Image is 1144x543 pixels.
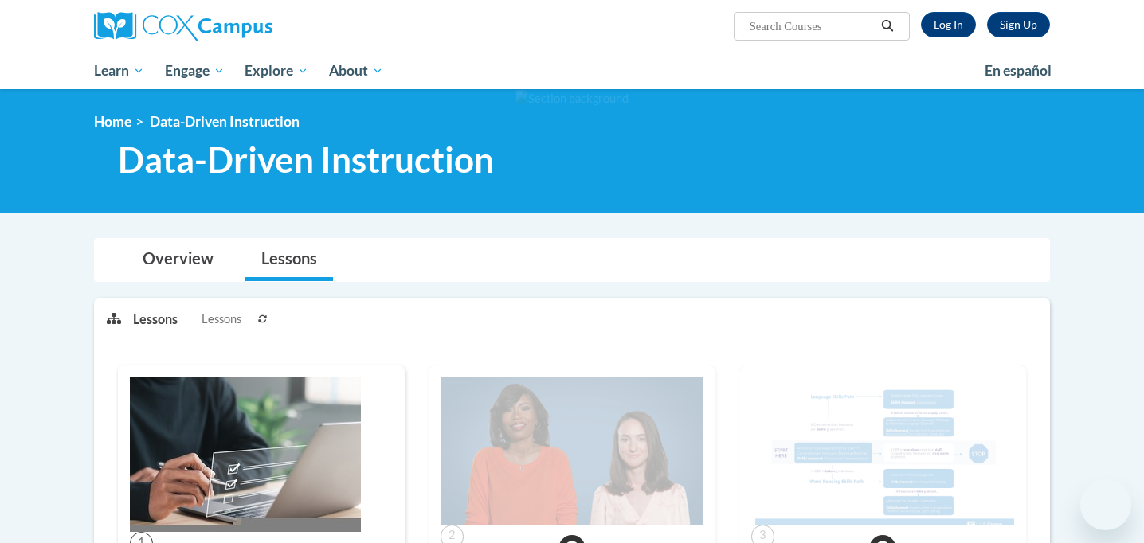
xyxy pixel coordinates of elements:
[155,53,235,89] a: Engage
[751,377,1014,525] img: Course Image
[985,62,1052,79] span: En español
[876,17,899,36] button: Search
[1080,479,1131,530] iframe: Button to launch messaging window
[130,377,361,532] img: Course Image
[118,139,494,181] span: Data-Driven Instruction
[921,12,976,37] a: Log In
[441,377,703,525] img: Course Image
[245,61,308,80] span: Explore
[84,53,155,89] a: Learn
[329,61,383,80] span: About
[748,17,876,36] input: Search Courses
[127,239,229,281] a: Overview
[94,12,272,41] img: Cox Campus
[94,113,131,130] a: Home
[974,54,1062,88] a: En español
[234,53,319,89] a: Explore
[133,311,178,328] p: Lessons
[165,61,225,80] span: Engage
[245,239,333,281] a: Lessons
[150,113,300,130] span: Data-Driven Instruction
[319,53,394,89] a: About
[987,12,1050,37] a: Register
[70,53,1074,89] div: Main menu
[94,12,397,41] a: Cox Campus
[515,90,629,107] img: Section background
[202,311,241,328] span: Lessons
[94,61,144,80] span: Learn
